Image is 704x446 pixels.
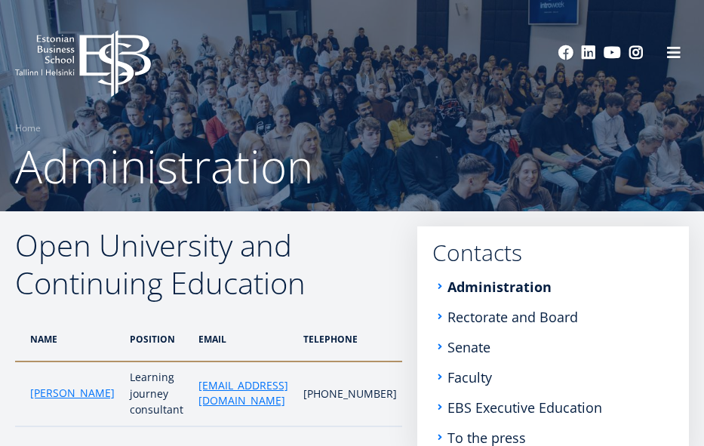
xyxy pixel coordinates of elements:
[303,386,397,401] font: [PHONE_NUMBER]
[30,386,115,401] a: [PERSON_NAME]
[198,333,226,346] font: email
[447,370,492,385] a: Faculty
[30,386,115,400] font: [PERSON_NAME]
[15,135,313,197] font: Administration
[432,241,674,264] a: Contacts
[447,340,490,355] a: Senate
[198,378,288,408] a: [EMAIL_ADDRESS][DOMAIN_NAME]
[447,338,490,356] font: Senate
[15,121,41,136] a: Home
[447,430,526,445] a: To the press
[447,279,552,294] a: Administration
[303,333,358,346] font: telephone
[447,368,492,386] font: Faculty
[432,237,522,268] font: Contacts
[198,378,288,408] font: [EMAIL_ADDRESS][DOMAIN_NAME]
[447,278,552,296] font: Administration
[15,224,306,303] font: Open University and Continuing Education
[15,121,41,134] font: Home
[447,308,578,326] font: Rectorate and Board
[447,400,602,415] a: EBS Executive Education
[130,370,183,417] font: Learning journey consultant
[30,333,57,346] font: name
[447,398,602,417] font: EBS Executive Education
[130,333,175,346] font: position
[447,309,578,325] a: Rectorate and Board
